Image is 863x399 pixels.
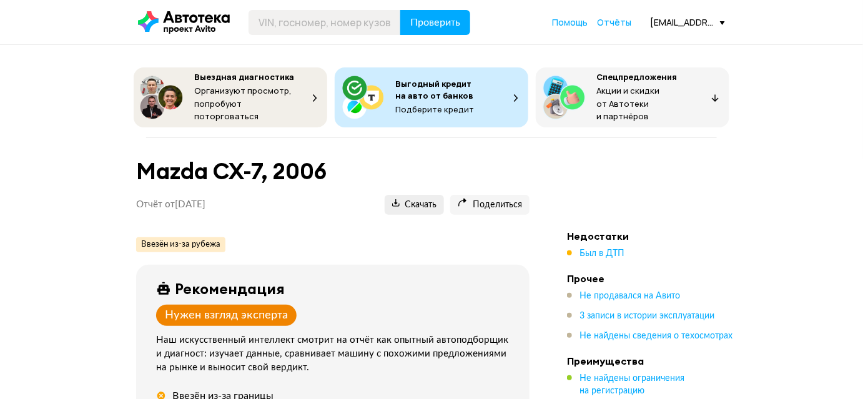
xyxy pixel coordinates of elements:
h4: Преимущества [567,355,742,367]
span: Подберите кредит [395,104,474,115]
span: Проверить [410,17,460,27]
a: Помощь [552,16,588,29]
span: Не найдены ограничения на регистрацию [579,374,684,395]
span: Спецпредложения [596,71,677,82]
span: Ввезён из-за рубежа [141,239,220,250]
a: Отчёты [597,16,631,29]
span: Скачать [392,199,436,211]
span: Организуют просмотр, попробуют поторговаться [194,85,292,122]
p: Отчёт от [DATE] [136,199,205,211]
button: Выездная диагностикаОрганизуют просмотр, попробуют поторговаться [134,67,327,127]
span: Акции и скидки от Автотеки и партнёров [596,85,659,122]
span: Поделиться [458,199,522,211]
span: Не продавался на Авито [579,292,680,300]
span: 3 записи в истории эксплуатации [579,312,714,320]
button: Поделиться [450,195,530,215]
span: Выездная диагностика [194,71,294,82]
h4: Недостатки [567,230,742,242]
div: Нужен взгляд эксперта [165,308,288,322]
button: Выгодный кредит на авто от банковПодберите кредит [335,67,528,127]
h4: Прочее [567,272,742,285]
span: Был в ДТП [579,249,624,258]
h1: Mazda CX-7, 2006 [136,158,530,185]
input: VIN, госномер, номер кузова [249,10,401,35]
span: Помощь [552,16,588,28]
span: Отчёты [597,16,631,28]
button: Скачать [385,195,444,215]
span: Выгодный кредит на авто от банков [395,78,473,101]
div: Наш искусственный интеллект смотрит на отчёт как опытный автоподборщик и диагност: изучает данные... [156,333,515,375]
span: Не найдены сведения о техосмотрах [579,332,732,340]
button: Проверить [400,10,470,35]
div: [EMAIL_ADDRESS][DOMAIN_NAME] [650,16,725,28]
div: Рекомендация [175,280,285,297]
button: СпецпредложенияАкции и скидки от Автотеки и партнёров [536,67,729,127]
